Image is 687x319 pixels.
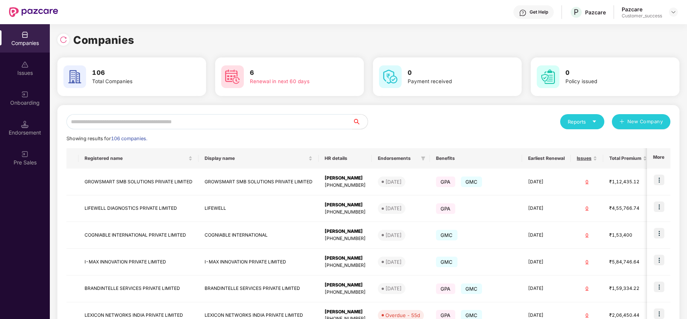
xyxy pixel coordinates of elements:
[612,114,670,129] button: plusNew Company
[461,283,482,294] span: GMC
[654,175,664,185] img: icon
[325,228,366,235] div: [PERSON_NAME]
[250,68,339,78] h3: 6
[325,182,366,189] div: [PHONE_NUMBER]
[619,119,624,125] span: plus
[622,6,662,13] div: Pazcare
[111,136,147,141] span: 106 companies.
[73,32,134,48] h1: Companies
[654,201,664,212] img: icon
[568,118,597,125] div: Reports
[21,121,29,128] img: svg+xml;base64,PHN2ZyB3aWR0aD0iMTQuNSIgaGVpZ2h0PSIxNC41IiB2aWV3Qm94PSIwIDAgMTYgMTYiIGZpbGw9Im5vbm...
[60,36,67,43] img: svg+xml;base64,PHN2ZyBpZD0iUmVsb2FkLTMyeDMyIiB4bWxucz0iaHR0cDovL3d3dy53My5vcmcvMjAwMC9zdmciIHdpZH...
[609,205,647,212] div: ₹4,55,766.74
[565,68,655,78] h3: 0
[609,232,647,239] div: ₹1,53,400
[522,195,571,222] td: [DATE]
[325,201,366,209] div: [PERSON_NAME]
[574,8,579,17] span: P
[436,283,455,294] span: GPA
[436,203,455,214] span: GPA
[522,169,571,195] td: [DATE]
[654,228,664,238] img: icon
[63,65,86,88] img: svg+xml;base64,PHN2ZyB4bWxucz0iaHR0cDovL3d3dy53My5vcmcvMjAwMC9zdmciIHdpZHRoPSI2MCIgaGVpZ2h0PSI2MC...
[530,9,548,15] div: Get Help
[577,312,597,319] div: 0
[21,91,29,98] img: svg+xml;base64,PHN2ZyB3aWR0aD0iMjAiIGhlaWdodD0iMjAiIHZpZXdCb3g9IjAgMCAyMCAyMCIgZmlsbD0ibm9uZSIgeG...
[436,257,457,267] span: GMC
[654,282,664,292] img: icon
[670,9,676,15] img: svg+xml;base64,PHN2ZyBpZD0iRHJvcGRvd24tMzJ4MzIiIHhtbG5zPSJodHRwOi8vd3d3LnczLm9yZy8yMDAwL3N2ZyIgd2...
[571,148,603,169] th: Issues
[325,175,366,182] div: [PERSON_NAME]
[654,255,664,265] img: icon
[325,308,366,316] div: [PERSON_NAME]
[385,258,402,266] div: [DATE]
[522,276,571,302] td: [DATE]
[79,276,199,302] td: BRANDINTELLE SERVICES PRIVATE LIMITED
[79,249,199,276] td: I-MAX INNOVATION PRIVATE LIMITED
[627,118,663,125] span: New Company
[9,7,58,17] img: New Pazcare Logo
[385,178,402,186] div: [DATE]
[79,195,199,222] td: LIFEWELL DIAGNOSTICS PRIVATE LIMITED
[325,235,366,242] div: [PHONE_NUMBER]
[622,13,662,19] div: Customer_success
[408,68,497,78] h3: 0
[199,276,319,302] td: BRANDINTELLE SERVICES PRIVATE LIMITED
[565,77,655,85] div: Policy issued
[408,77,497,85] div: Payment received
[522,222,571,249] td: [DATE]
[66,136,147,141] span: Showing results for
[385,285,402,292] div: [DATE]
[385,204,402,212] div: [DATE]
[577,259,597,266] div: 0
[79,148,199,169] th: Registered name
[654,308,664,319] img: icon
[21,150,29,158] img: svg+xml;base64,PHN2ZyB3aWR0aD0iMjAiIGhlaWdodD0iMjAiIHZpZXdCb3g9IjAgMCAyMCAyMCIgZmlsbD0ibm9uZSIgeG...
[199,222,319,249] td: COGNIABLE INTERNATIONAL
[378,155,418,161] span: Endorsements
[92,68,181,78] h3: 106
[419,154,427,163] span: filter
[592,119,597,124] span: caret-down
[319,148,372,169] th: HR details
[379,65,402,88] img: svg+xml;base64,PHN2ZyB4bWxucz0iaHR0cDovL3d3dy53My5vcmcvMjAwMC9zdmciIHdpZHRoPSI2MCIgaGVpZ2h0PSI2MC...
[609,259,647,266] div: ₹5,84,746.64
[577,232,597,239] div: 0
[522,249,571,276] td: [DATE]
[647,148,670,169] th: More
[79,169,199,195] td: GROWSMART SMB SOLUTIONS PRIVATE LIMITED
[385,311,420,319] div: Overdue - 55d
[79,222,199,249] td: COGNIABLE INTERNATIONAL PRIVATE LIMITED
[522,148,571,169] th: Earliest Renewal
[199,148,319,169] th: Display name
[585,9,606,16] div: Pazcare
[199,195,319,222] td: LIFEWELL
[461,177,482,187] span: GMC
[325,255,366,262] div: [PERSON_NAME]
[221,65,244,88] img: svg+xml;base64,PHN2ZyB4bWxucz0iaHR0cDovL3d3dy53My5vcmcvMjAwMC9zdmciIHdpZHRoPSI2MCIgaGVpZ2h0PSI2MC...
[577,285,597,292] div: 0
[199,249,319,276] td: I-MAX INNOVATION PRIVATE LIMITED
[21,31,29,39] img: svg+xml;base64,PHN2ZyBpZD0iQ29tcGFuaWVzIiB4bWxucz0iaHR0cDovL3d3dy53My5vcmcvMjAwMC9zdmciIHdpZHRoPS...
[577,205,597,212] div: 0
[21,61,29,68] img: svg+xml;base64,PHN2ZyBpZD0iSXNzdWVzX2Rpc2FibGVkIiB4bWxucz0iaHR0cDovL3d3dy53My5vcmcvMjAwMC9zdmciIH...
[430,148,522,169] th: Benefits
[325,289,366,296] div: [PHONE_NUMBER]
[92,77,181,85] div: Total Companies
[325,209,366,216] div: [PHONE_NUMBER]
[436,230,457,240] span: GMC
[205,155,307,161] span: Display name
[352,119,368,125] span: search
[537,65,559,88] img: svg+xml;base64,PHN2ZyB4bWxucz0iaHR0cDovL3d3dy53My5vcmcvMjAwMC9zdmciIHdpZHRoPSI2MCIgaGVpZ2h0PSI2MC...
[325,262,366,269] div: [PHONE_NUMBER]
[577,155,591,161] span: Issues
[421,156,425,161] span: filter
[325,282,366,289] div: [PERSON_NAME]
[519,9,527,17] img: svg+xml;base64,PHN2ZyBpZD0iSGVscC0zMngzMiIgeG1sbnM9Imh0dHA6Ly93d3cudzMub3JnLzIwMDAvc3ZnIiB3aWR0aD...
[609,178,647,186] div: ₹1,12,435.12
[609,285,647,292] div: ₹1,59,334.22
[603,148,653,169] th: Total Premium
[609,155,641,161] span: Total Premium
